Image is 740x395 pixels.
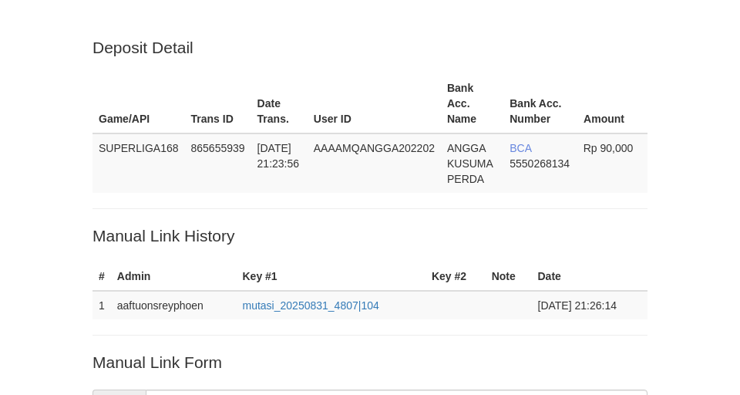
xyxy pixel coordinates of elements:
th: Key #2 [425,262,486,291]
td: SUPERLIGA168 [92,133,185,193]
td: 1 [92,291,111,319]
p: Manual Link History [92,225,647,247]
th: # [92,262,111,291]
th: Note [486,262,532,291]
th: Key #1 [237,262,425,291]
th: Trans ID [185,74,251,133]
td: 865655939 [185,133,251,193]
a: mutasi_20250831_4807|104 [243,299,379,312]
td: [DATE] 21:26:14 [532,291,648,319]
th: Date Trans. [251,74,308,133]
th: Bank Acc. Number [503,74,577,133]
th: Date [532,262,648,291]
span: Copy 5550268134 to clipboard [510,157,570,170]
td: aaftuonsreyphoen [111,291,237,319]
span: AAAAMQANGGA202202 [314,142,435,154]
span: Rp 90,000 [584,142,634,154]
span: BCA [510,142,531,154]
th: Admin [111,262,237,291]
th: User ID [308,74,441,133]
span: ANGGA KUSUMA PERDA [447,142,493,185]
th: Game/API [92,74,185,133]
th: Bank Acc. Name [441,74,503,133]
p: Manual Link Form [92,351,647,373]
p: Deposit Detail [92,36,647,59]
th: Amount [577,74,647,133]
span: [DATE] 21:23:56 [257,142,300,170]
